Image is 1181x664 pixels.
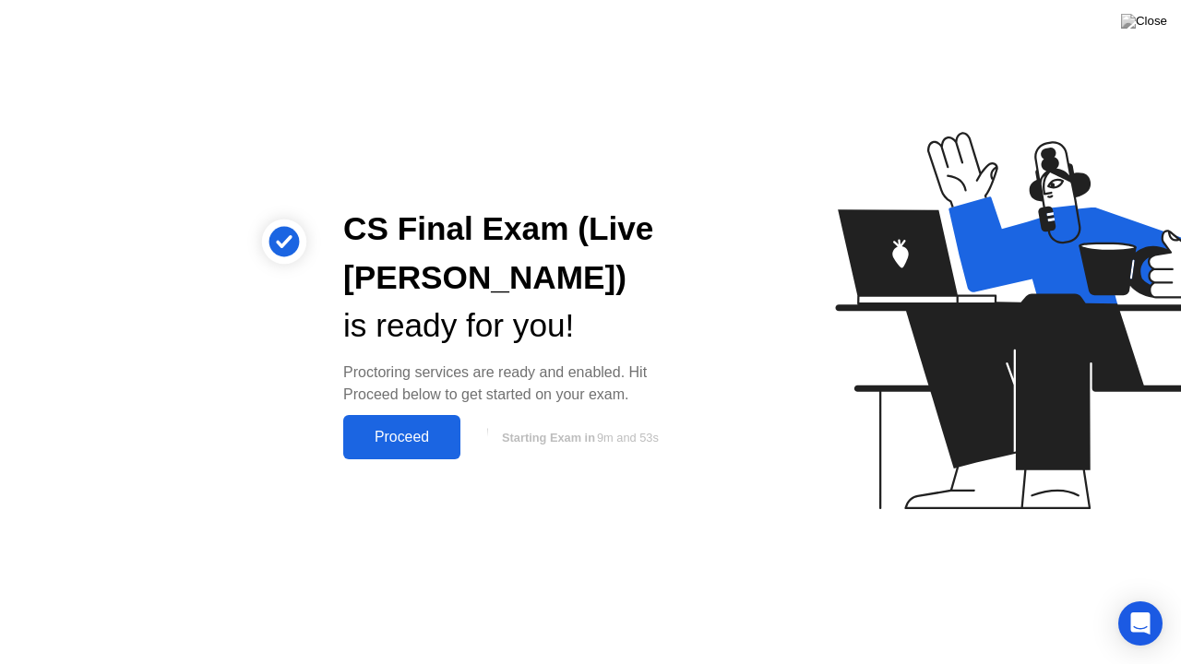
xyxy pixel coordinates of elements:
div: Open Intercom Messenger [1118,601,1163,646]
button: Starting Exam in9m and 53s [470,420,686,455]
button: Proceed [343,415,460,459]
div: Proctoring services are ready and enabled. Hit Proceed below to get started on your exam. [343,362,686,406]
div: CS Final Exam (Live [PERSON_NAME]) [343,205,686,302]
div: Proceed [349,429,455,445]
img: Close [1121,14,1167,29]
span: 9m and 53s [597,431,659,445]
div: is ready for you! [343,302,686,350]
